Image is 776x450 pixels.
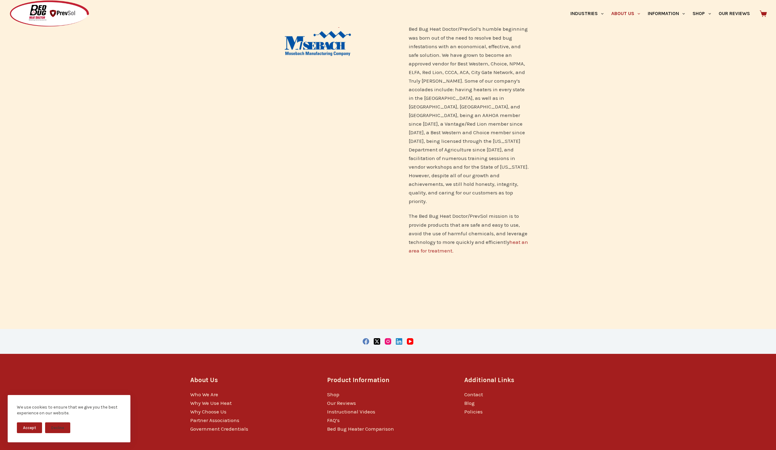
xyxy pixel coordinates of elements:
[17,404,121,416] div: We use cookies to ensure that we give you the best experience on our website.
[374,338,380,345] a: X (Twitter)
[363,338,369,345] a: Facebook
[45,422,70,433] button: Decline
[190,417,239,423] a: Partner Associations
[5,2,23,21] button: Open LiveChat chat widget
[327,375,449,385] h3: Product Information
[409,212,530,255] p: The Bed Bug Heat Doctor/PrevSol mission is to provide products that are safe and easy to use, avo...
[327,400,356,406] a: Our Reviews
[464,409,483,415] a: Policies
[190,391,218,397] a: Who We Are
[190,375,312,385] h3: About Us
[327,391,339,397] a: Shop
[327,409,375,415] a: Instructional Videos
[190,409,226,415] a: Why Choose Us
[17,422,42,433] button: Accept
[327,417,340,423] a: FAQ’s
[409,25,530,205] p: Bed Bug Heat Doctor/PrevSol’s humble beginning was born out of the need to resolve bed bug infest...
[464,375,586,385] h3: Additional Links
[190,400,232,406] a: Why We Use Heat
[409,239,528,254] a: heat an area for treatment.
[464,391,483,397] a: Contact
[396,338,402,345] a: LinkedIn
[464,400,475,406] a: Blog
[327,426,394,432] a: Bed Bug Heater Comparison
[385,338,391,345] a: Instagram
[407,338,413,345] a: YouTube
[190,426,248,432] a: Government Credentials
